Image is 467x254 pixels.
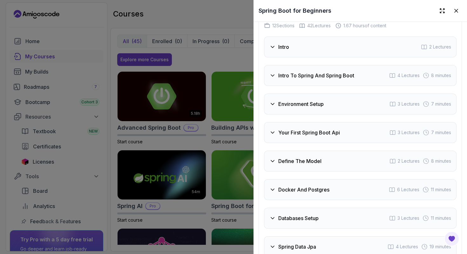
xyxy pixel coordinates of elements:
h3: Spring Data Jpa [278,243,316,251]
span: 11 minutes [431,215,451,221]
span: 7 minutes [431,129,451,136]
h3: Databases Setup [278,214,319,222]
button: Expand drawer [437,5,448,16]
button: Intro To Spring And Spring Boot4 Lectures 8 minutes [264,65,457,86]
h3: Intro [278,43,289,51]
span: 42 Lectures [307,23,331,29]
span: 3 Lectures [398,129,420,136]
span: 2 Lectures [398,158,420,164]
span: 6 Lectures [397,186,419,193]
span: 3 Lectures [397,215,419,221]
button: Environment Setup3 Lectures 7 minutes [264,94,457,114]
span: 12 Sections [272,23,294,29]
span: 1.67 hours of content [343,23,386,29]
span: 11 minutes [431,186,451,193]
h3: Docker And Postgres [278,186,329,193]
span: 8 minutes [431,158,451,164]
h2: Spring Boot for Beginners [259,6,331,15]
h3: Define The Model [278,157,321,165]
span: 3 Lectures [398,101,420,107]
h3: Environment Setup [278,100,324,108]
button: Open Feedback Button [444,231,459,246]
span: 4 Lectures [396,244,418,250]
button: Define The Model2 Lectures 8 minutes [264,151,457,172]
span: 8 minutes [431,72,451,79]
span: 4 Lectures [397,72,420,79]
span: 19 minutes [430,244,451,250]
span: 7 minutes [431,101,451,107]
button: Docker And Postgres6 Lectures 11 minutes [264,179,457,200]
span: 2 Lectures [429,44,451,50]
button: Intro2 Lectures [264,36,457,57]
h3: Your First Spring Boot Api [278,129,340,136]
button: Your First Spring Boot Api3 Lectures 7 minutes [264,122,457,143]
button: Databases Setup3 Lectures 11 minutes [264,208,457,229]
h3: Intro To Spring And Spring Boot [278,72,354,79]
